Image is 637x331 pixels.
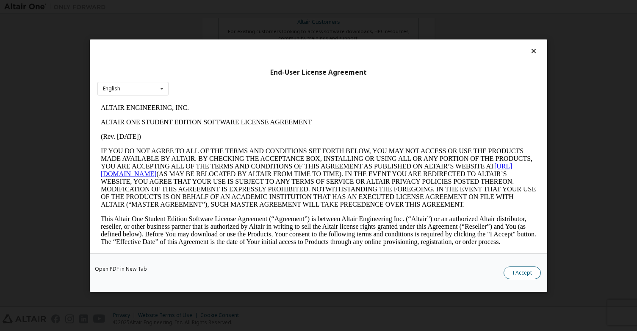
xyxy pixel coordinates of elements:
button: I Accept [504,266,541,279]
p: ALTAIR ENGINEERING, INC. [3,3,439,11]
p: ALTAIR ONE STUDENT EDITION SOFTWARE LICENSE AGREEMENT [3,18,439,25]
a: Open PDF in New Tab [95,266,147,272]
div: English [103,86,120,91]
p: IF YOU DO NOT AGREE TO ALL OF THE TERMS AND CONDITIONS SET FORTH BELOW, YOU MAY NOT ACCESS OR USE... [3,47,439,108]
p: This Altair One Student Edition Software License Agreement (“Agreement”) is between Altair Engine... [3,115,439,145]
div: End-User License Agreement [97,68,540,76]
p: (Rev. [DATE]) [3,32,439,40]
a: [URL][DOMAIN_NAME] [3,62,415,77]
